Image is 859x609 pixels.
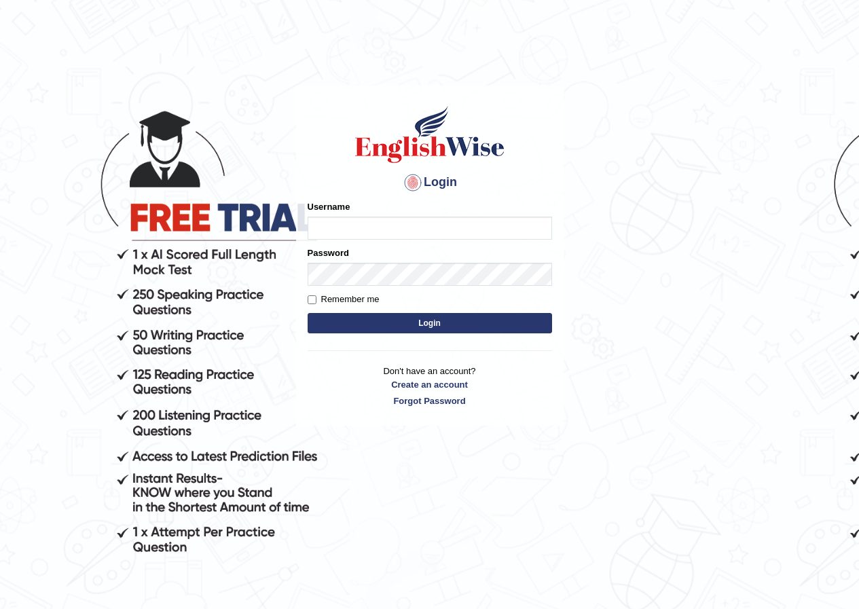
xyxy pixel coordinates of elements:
[308,246,349,259] label: Password
[308,365,552,407] p: Don't have an account?
[308,172,552,193] h4: Login
[308,313,552,333] button: Login
[308,293,380,306] label: Remember me
[308,394,552,407] a: Forgot Password
[308,378,552,391] a: Create an account
[308,200,350,213] label: Username
[308,295,316,304] input: Remember me
[352,104,507,165] img: Logo of English Wise sign in for intelligent practice with AI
